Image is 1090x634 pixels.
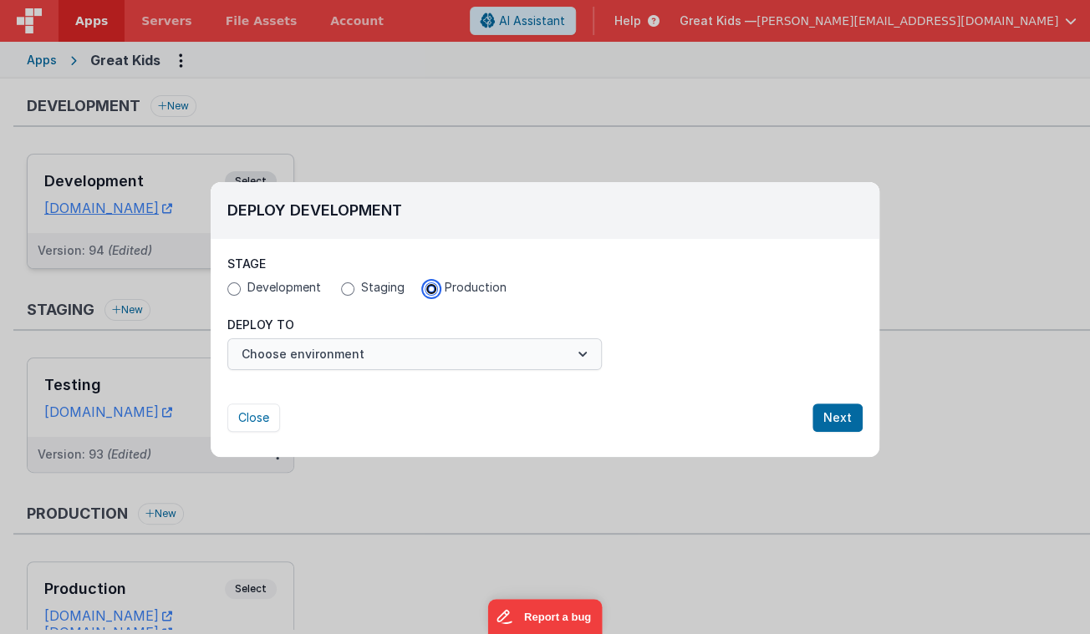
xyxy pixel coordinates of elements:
span: Staging [361,279,405,296]
p: Deploy To [227,317,602,333]
span: Production [445,279,507,296]
button: Next [812,403,863,432]
iframe: Marker.io feedback button [488,599,603,634]
input: Staging [341,282,354,296]
h2: Deploy Development [227,199,863,222]
button: Choose environment [227,338,602,370]
input: Production [425,282,438,296]
button: Close [227,403,280,432]
input: Development [227,282,241,296]
span: Development [247,279,321,296]
span: Stage [227,256,266,271]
